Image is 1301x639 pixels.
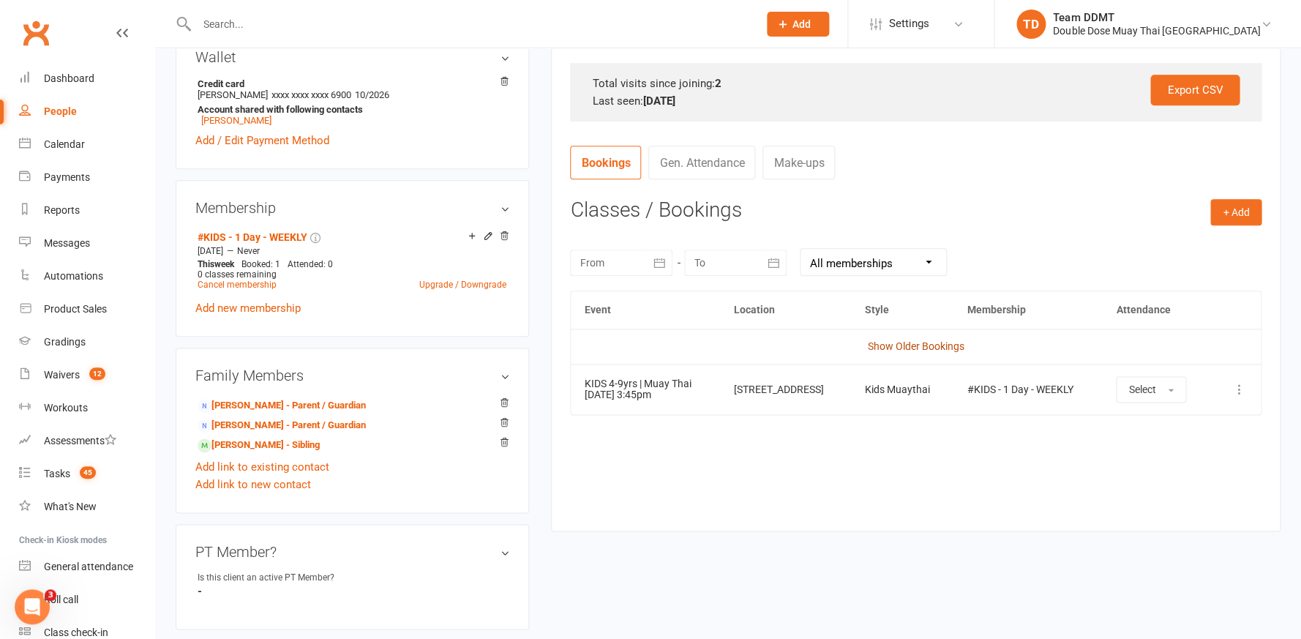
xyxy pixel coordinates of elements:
[198,418,366,433] a: [PERSON_NAME] - Parent / Guardian
[195,367,509,384] h3: Family Members
[198,438,320,453] a: [PERSON_NAME] - Sibling
[45,589,56,601] span: 3
[19,293,154,326] a: Product Sales
[198,246,223,256] span: [DATE]
[570,146,641,179] a: Bookings
[44,204,80,216] div: Reports
[44,435,116,446] div: Assessments
[19,62,154,95] a: Dashboard
[44,237,90,249] div: Messages
[584,378,707,389] div: KIDS 4-9yrs | Muay Thai
[1128,384,1155,395] span: Select
[19,326,154,359] a: Gradings
[792,18,811,30] span: Add
[44,468,70,479] div: Tasks
[198,585,509,598] strong: -
[721,291,852,329] th: Location
[954,291,1103,329] th: Membership
[1150,75,1240,105] a: Export CSV
[19,260,154,293] a: Automations
[19,227,154,260] a: Messages
[19,161,154,194] a: Payments
[44,105,77,117] div: People
[44,171,90,183] div: Payments
[1053,11,1260,24] div: Team DDMT
[198,104,502,115] strong: Account shared with following contacts
[44,72,94,84] div: Dashboard
[44,594,78,605] div: Roll call
[762,146,835,179] a: Make-ups
[1016,10,1046,39] div: TD
[80,466,96,479] span: 45
[648,146,755,179] a: Gen. Attendance
[198,398,366,414] a: [PERSON_NAME] - Parent / Guardian
[592,75,1240,92] div: Total visits since joining:
[19,550,154,583] a: General attendance kiosk mode
[195,458,329,476] a: Add link to existing contact
[288,259,333,269] span: Attended: 0
[19,128,154,161] a: Calendar
[198,231,307,243] a: #KIDS - 1 Day - WEEKLY
[19,392,154,425] a: Workouts
[642,94,675,108] strong: [DATE]
[195,200,509,216] h3: Membership
[734,384,839,395] div: [STREET_ADDRESS]
[44,501,97,512] div: What's New
[19,583,154,616] a: Roll call
[194,245,509,257] div: —
[19,95,154,128] a: People
[192,14,748,34] input: Search...
[44,561,133,572] div: General attendance
[571,364,720,414] td: [DATE] 3:45pm
[18,15,54,51] a: Clubworx
[868,340,964,352] a: Show Older Bookings
[864,384,940,395] div: Kids Muaythai
[195,302,301,315] a: Add new membership
[44,336,86,348] div: Gradings
[198,571,334,585] div: Is this client an active PT Member?
[198,259,214,269] span: This
[355,89,389,100] span: 10/2026
[241,259,280,269] span: Booked: 1
[571,291,720,329] th: Event
[195,76,509,128] li: [PERSON_NAME]
[1103,291,1211,329] th: Attendance
[851,291,953,329] th: Style
[1116,376,1186,403] button: Select
[19,359,154,392] a: Waivers 12
[44,402,88,414] div: Workouts
[19,490,154,523] a: What's New
[195,132,329,149] a: Add / Edit Payment Method
[15,589,50,624] iframe: Intercom live chat
[44,627,108,638] div: Class check-in
[198,280,277,290] a: Cancel membership
[19,194,154,227] a: Reports
[198,78,502,89] strong: Credit card
[889,7,929,40] span: Settings
[44,303,107,315] div: Product Sales
[19,457,154,490] a: Tasks 45
[89,367,105,380] span: 12
[195,544,509,560] h3: PT Member?
[195,49,509,65] h3: Wallet
[570,199,1261,222] h3: Classes / Bookings
[19,425,154,457] a: Assessments
[44,369,80,381] div: Waivers
[198,269,277,280] span: 0 classes remaining
[194,259,238,269] div: week
[1053,24,1260,37] div: Double Dose Muay Thai [GEOGRAPHIC_DATA]
[201,115,271,126] a: [PERSON_NAME]
[767,12,829,37] button: Add
[592,92,1240,110] div: Last seen:
[419,280,506,290] a: Upgrade / Downgrade
[1210,199,1261,225] button: + Add
[44,138,85,150] div: Calendar
[967,384,1090,395] div: #KIDS - 1 Day - WEEKLY
[195,476,311,493] a: Add link to new contact
[44,270,103,282] div: Automations
[714,77,721,90] strong: 2
[237,246,260,256] span: Never
[271,89,351,100] span: xxxx xxxx xxxx 6900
